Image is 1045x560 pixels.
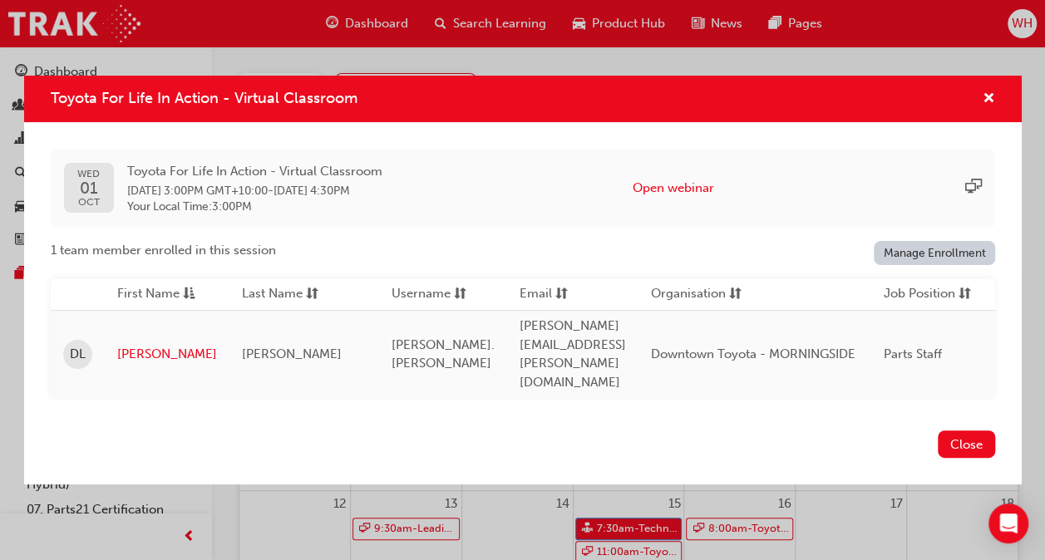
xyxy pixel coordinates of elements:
[633,179,714,198] button: Open webinar
[242,284,333,305] button: Last Namesorting-icon
[651,284,742,305] button: Organisationsorting-icon
[651,346,855,361] span: Downtown Toyota - MORNINGSIDE
[651,284,726,305] span: Organisation
[874,241,995,265] a: Manage Enrollment
[988,504,1028,543] div: Open Intercom Messenger
[127,199,382,214] span: Your Local Time : 3:00PM
[983,92,995,107] span: cross-icon
[242,346,342,361] span: [PERSON_NAME]
[306,284,318,305] span: sorting-icon
[24,76,1022,485] div: Toyota For Life In Action - Virtual Classroom
[117,284,209,305] button: First Nameasc-icon
[127,162,382,214] div: -
[884,284,955,305] span: Job Position
[70,345,86,364] span: DL
[454,284,466,305] span: sorting-icon
[51,241,276,260] span: 1 team member enrolled in this session
[77,179,100,197] span: 01
[392,284,483,305] button: Usernamesorting-icon
[242,284,303,305] span: Last Name
[959,284,971,305] span: sorting-icon
[127,184,268,198] span: 01 Oct 2025 3:00PM GMT+10:00
[520,318,626,390] span: [PERSON_NAME][EMAIL_ADDRESS][PERSON_NAME][DOMAIN_NAME]
[127,162,382,181] span: Toyota For Life In Action - Virtual Classroom
[392,284,451,305] span: Username
[117,345,217,364] a: [PERSON_NAME]
[117,284,180,305] span: First Name
[938,430,995,458] button: Close
[274,184,350,198] span: 01 Oct 2025 4:30PM
[77,197,100,208] span: OCT
[520,284,552,305] span: Email
[983,89,995,110] button: cross-icon
[884,284,975,305] button: Job Positionsorting-icon
[884,346,942,361] span: Parts Staff
[555,284,568,305] span: sorting-icon
[729,284,742,305] span: sorting-icon
[392,337,495,371] span: [PERSON_NAME].[PERSON_NAME]
[51,89,357,107] span: Toyota For Life In Action - Virtual Classroom
[520,284,611,305] button: Emailsorting-icon
[77,169,100,179] span: WED
[965,179,982,198] span: sessionType_ONLINE_URL-icon
[183,284,195,305] span: asc-icon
